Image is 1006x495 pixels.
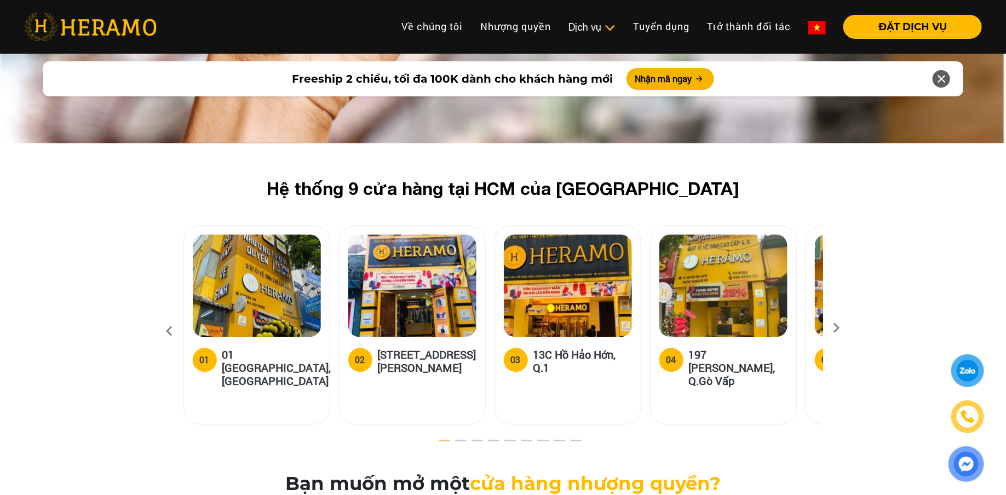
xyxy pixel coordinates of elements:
[481,438,492,449] button: 4
[355,353,365,366] div: 02
[689,348,787,387] h5: 197 [PERSON_NAME], Q.Gò Vấp
[808,21,826,34] img: vn-flag.png
[604,22,616,33] img: subToggleIcon
[961,410,975,424] img: phone-icon
[533,348,632,374] h5: 13C Hồ Hảo Hớn, Q.1
[666,353,676,366] div: 04
[953,402,982,431] a: phone-icon
[504,234,632,337] img: heramo-13c-ho-hao-hon-quan-1
[470,473,721,495] span: cửa hàng nhượng quyền?
[465,438,476,449] button: 3
[564,438,574,449] button: 9
[626,68,714,90] button: Nhận mã ngay
[193,234,321,337] img: heramo-01-truong-son-quan-tan-binh
[822,353,832,366] div: 05
[624,15,698,38] a: Tuyển dụng
[292,71,613,87] span: Freeship 2 chiều, tối đa 100K dành cho khách hàng mới
[511,353,521,366] div: 03
[432,438,443,449] button: 1
[498,438,509,449] button: 5
[843,15,982,39] button: ĐẶT DỊCH VỤ
[201,178,806,199] h2: Hệ thống 9 cửa hàng tại HCM của [GEOGRAPHIC_DATA]
[200,353,210,366] div: 01
[285,473,721,495] h3: Bạn muốn mở một
[222,348,331,387] h5: 01 [GEOGRAPHIC_DATA], [GEOGRAPHIC_DATA]
[449,438,459,449] button: 2
[514,438,525,449] button: 6
[393,15,472,38] a: Về chúng tôi
[568,20,616,34] div: Dịch vụ
[378,348,476,374] h5: [STREET_ADDRESS][PERSON_NAME]
[698,15,800,38] a: Trở thành đối tác
[531,438,542,449] button: 7
[835,22,982,32] a: ĐẶT DỊCH VỤ
[659,234,787,337] img: heramo-197-nguyen-van-luong
[815,234,943,337] img: heramo-179b-duong-3-thang-2-phuong-11-quan-10
[472,15,560,38] a: Nhượng quyền
[348,234,476,337] img: heramo-18a-71-nguyen-thi-minh-khai-quan-1
[24,13,157,41] img: heramo-logo.png
[547,438,558,449] button: 8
